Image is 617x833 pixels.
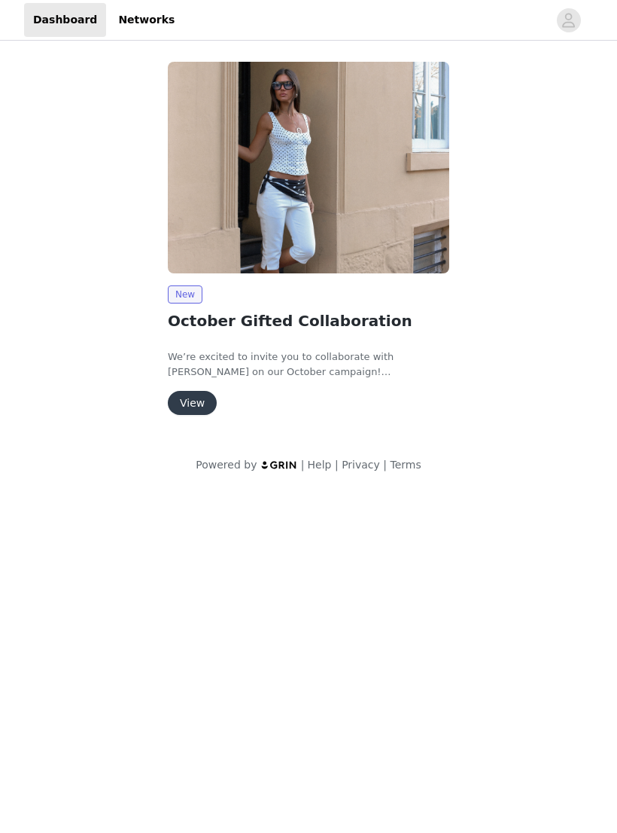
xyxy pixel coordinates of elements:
[168,285,202,304] span: New
[168,391,217,415] button: View
[168,310,449,332] h2: October Gifted Collaboration
[335,459,339,471] span: |
[168,349,449,379] p: We’re excited to invite you to collaborate with [PERSON_NAME] on our October campaign!
[24,3,106,37] a: Dashboard
[109,3,184,37] a: Networks
[301,459,305,471] span: |
[308,459,332,471] a: Help
[196,459,257,471] span: Powered by
[168,398,217,409] a: View
[561,8,576,32] div: avatar
[168,62,449,273] img: Peppermayo AUS
[342,459,380,471] a: Privacy
[383,459,387,471] span: |
[390,459,421,471] a: Terms
[260,460,298,470] img: logo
